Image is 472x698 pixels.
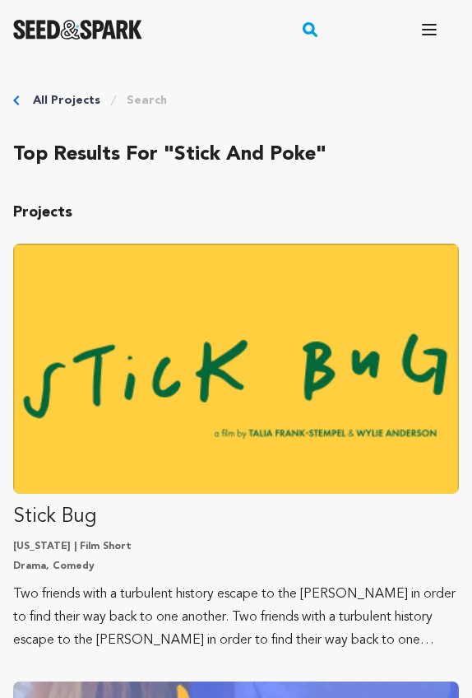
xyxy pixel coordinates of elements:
[13,560,459,573] p: Drama, Comedy
[13,20,142,40] img: Seed&Spark Logo Dark Mode
[33,92,100,109] a: All Projects
[13,504,459,530] p: Stick Bug
[13,201,459,224] p: Projects
[13,20,142,40] a: Seed&Spark Homepage
[13,583,459,652] p: Two friends with a turbulent history escape to the [PERSON_NAME] in order to find their way back ...
[13,142,459,168] h2: Top results for "stick and poke"
[127,92,167,109] a: Search
[13,92,459,109] div: Breadcrumb
[13,244,459,652] a: Fund Stick Bug
[13,540,459,553] p: [US_STATE] | Film Short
